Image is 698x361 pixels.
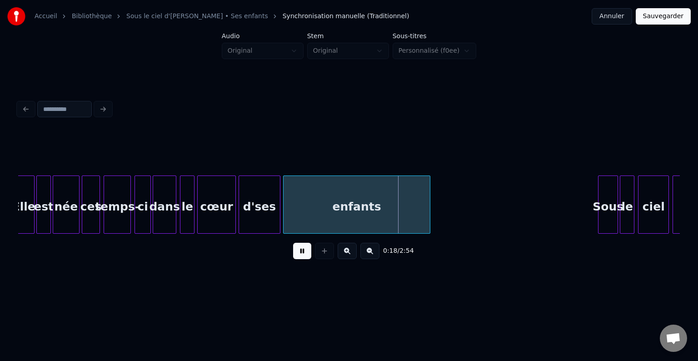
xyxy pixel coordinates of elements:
a: Bibliothèque [72,12,112,21]
span: 2:54 [399,246,414,256]
a: Accueil [35,12,57,21]
label: Audio [222,33,304,39]
img: youka [7,7,25,25]
nav: breadcrumb [35,12,409,21]
button: Annuler [592,8,632,25]
label: Stem [307,33,389,39]
div: Ouvrir le chat [660,325,687,352]
span: 0:18 [383,246,397,256]
a: Sous le ciel d'[PERSON_NAME] • Ses enfants [126,12,268,21]
div: / [383,246,405,256]
span: Synchronisation manuelle (Traditionnel) [283,12,409,21]
label: Sous-titres [393,33,477,39]
button: Sauvegarder [636,8,691,25]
